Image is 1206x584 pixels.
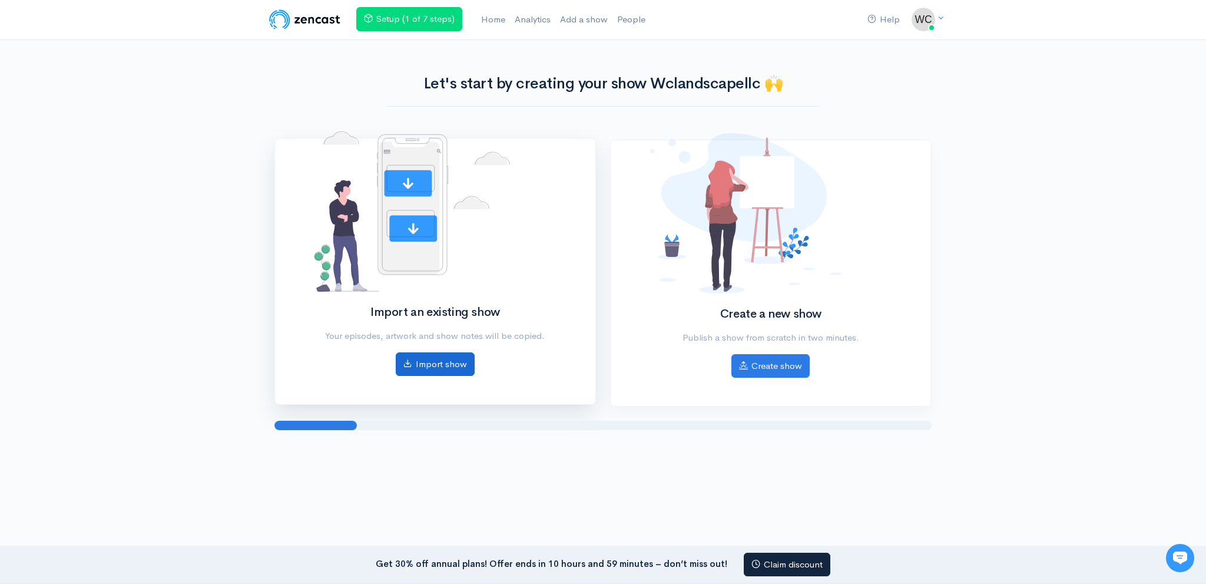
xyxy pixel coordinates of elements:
[314,306,555,319] h2: Import an existing show
[396,352,475,377] a: Import show
[1166,544,1194,572] iframe: gist-messenger-bubble-iframe
[650,133,842,293] img: No shows added
[386,75,820,93] h1: Let's start by creating your show Wclandscapellc 🙌
[34,222,210,245] input: Search articles
[912,8,935,31] img: ...
[16,202,220,216] p: Find an answer quickly
[650,331,891,345] p: Publish a show from scratch in two minutes.
[314,131,510,292] img: No shows added
[612,7,650,32] a: People
[314,329,555,343] p: Your episodes, artwork and show notes will be copied.
[744,553,830,577] a: Claim discount
[376,557,727,569] strong: Get 30% off annual plans! Offer ends in 10 hours and 59 minutes – don’t miss out!
[650,308,891,321] h2: Create a new show
[18,156,217,180] button: New conversation
[476,7,510,32] a: Home
[356,7,462,31] a: Setup (1 of 7 steps)
[863,7,904,32] a: Help
[18,78,218,135] h2: Just let us know if you need anything and we'll be happy to help! 🙂
[510,7,555,32] a: Analytics
[731,354,810,378] a: Create show
[76,163,141,173] span: New conversation
[267,8,342,31] img: ZenCast Logo
[18,57,218,76] h1: Hi 👋
[555,7,612,32] a: Add a show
